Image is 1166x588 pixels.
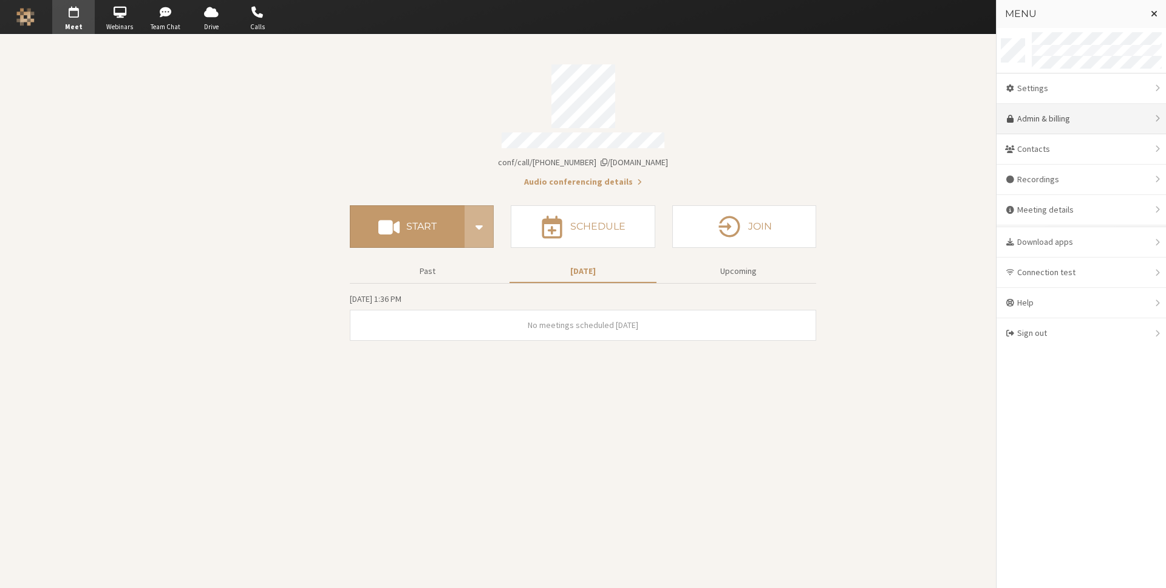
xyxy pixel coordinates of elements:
div: Download apps [997,227,1166,258]
span: Team Chat [145,22,187,32]
h3: Menu [1005,9,1140,19]
button: Upcoming [665,261,812,282]
div: Start conference options [465,205,494,248]
h4: Start [406,222,437,231]
div: Help [997,288,1166,318]
span: Meet [52,22,95,32]
button: Schedule [511,205,655,248]
h4: Join [748,222,772,231]
button: Start [350,205,465,248]
button: Past [354,261,501,282]
button: Copy my meeting room linkCopy my meeting room link [498,156,668,169]
img: Iotum [16,8,35,26]
div: Settings [997,73,1166,104]
span: [DATE] 1:36 PM [350,293,401,304]
span: No meetings scheduled [DATE] [528,320,638,330]
div: Meeting details [997,195,1166,225]
span: Webinars [98,22,141,32]
section: Today's Meetings [350,292,816,341]
button: Join [672,205,816,248]
h4: Schedule [570,222,626,231]
section: Account details [350,56,816,188]
div: Contacts [997,134,1166,165]
button: Audio conferencing details [524,176,642,188]
span: Drive [190,22,233,32]
div: Connection test [997,258,1166,288]
iframe: Chat [1136,556,1157,579]
span: Calls [236,22,279,32]
span: Copy my meeting room link [498,157,668,168]
a: Admin & billing [997,104,1166,134]
div: Sign out [997,318,1166,348]
div: Recordings [997,165,1166,195]
button: [DATE] [510,261,656,282]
